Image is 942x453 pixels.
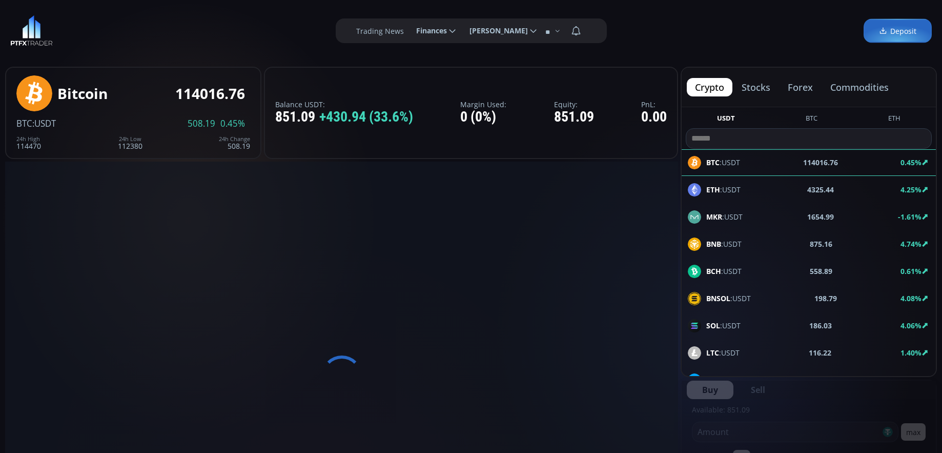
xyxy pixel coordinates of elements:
b: MKR [706,212,722,222]
button: crypto [687,78,732,96]
a: Deposit [864,19,932,43]
b: 198.79 [814,293,837,304]
span: [PERSON_NAME] [462,21,528,41]
button: stocks [733,78,779,96]
b: 116.22 [809,347,831,358]
div: 0 (0%) [460,109,506,125]
div: Bitcoin [57,86,108,102]
span: :USDT [706,320,741,331]
button: forex [780,78,821,96]
b: 4.08% [900,293,921,303]
b: BCH [706,266,721,276]
span: :USDT [706,239,742,249]
div: 114016.76 [175,86,245,102]
div: 851.09 [275,109,413,125]
span: :USDT [706,184,741,195]
label: PnL: [641,101,667,108]
span: +430.94 (33.6%) [319,109,413,125]
b: LTC [706,348,719,358]
span: 0.45% [220,119,245,128]
img: LOGO [10,15,53,46]
label: Equity: [554,101,594,108]
b: SOL [706,321,720,330]
div: 114470 [16,136,41,150]
b: 186.03 [809,320,832,331]
b: 1.40% [900,348,921,358]
b: 1654.99 [807,211,834,222]
b: BNB [706,239,721,249]
span: BTC [16,117,32,129]
span: :USDT [706,266,742,277]
b: 0.61% [900,266,921,276]
button: ETH [884,113,905,126]
div: 24h High [16,136,41,142]
button: commodities [822,78,897,96]
span: :USDT [706,347,740,358]
div: 24h Low [118,136,142,142]
label: Balance USDT: [275,101,413,108]
span: Finances [409,21,447,41]
label: Margin Used: [460,101,506,108]
span: :USDT [32,117,56,129]
b: -1.61% [898,212,921,222]
b: 8.83% [900,375,921,385]
b: 26.12 [813,375,831,385]
b: 875.16 [810,239,832,249]
span: 508.19 [188,119,215,128]
span: :USDT [706,375,744,385]
b: LINK [706,375,723,385]
b: BNSOL [706,293,730,303]
div: 24h Change [219,136,250,142]
span: Deposit [879,26,916,36]
b: 4325.44 [807,184,834,195]
b: 4.74% [900,239,921,249]
span: :USDT [706,293,751,304]
div: 851.09 [554,109,594,125]
div: 112380 [118,136,142,150]
b: 558.89 [810,266,832,277]
button: BTC [802,113,822,126]
b: 4.06% [900,321,921,330]
button: USDT [713,113,739,126]
b: ETH [706,185,720,194]
div: 0.00 [641,109,667,125]
label: Trading News [356,26,404,36]
div: 508.19 [219,136,250,150]
b: 4.25% [900,185,921,194]
span: :USDT [706,211,743,222]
